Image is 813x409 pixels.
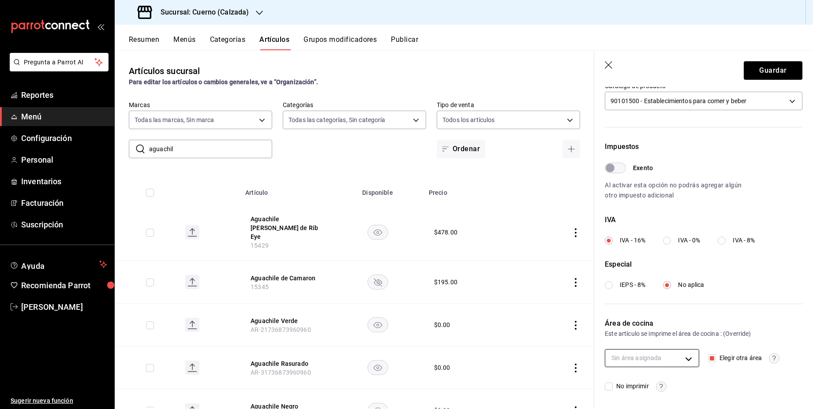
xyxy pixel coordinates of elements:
[611,354,661,361] span: Sin área asignada
[605,329,802,338] div: Este artículo se imprime el área de cocina : (Override)
[251,316,321,325] button: edit-product-location
[605,215,802,225] div: IVA
[367,317,388,332] button: availability-product
[154,7,249,18] h3: Sucursal: Cuerno (Calzada)
[611,97,746,105] span: 90101500 - Establecimientos para comer y beber
[135,115,214,124] span: Todas las marcas, Sin marca
[21,279,107,291] span: Recomienda Parrot
[24,58,95,67] span: Pregunta a Parrot AI
[129,64,200,78] div: Artículos sucursal
[437,102,580,108] label: Tipo de venta
[251,326,311,333] span: AR-21736873960960
[367,360,388,375] button: availability-product
[332,176,423,204] th: Disponible
[251,283,269,290] span: 15345
[21,89,107,101] span: Reportes
[571,321,580,330] button: actions
[571,364,580,372] button: actions
[21,175,107,187] span: Inventarios
[733,236,755,245] span: IVA - 8%
[571,228,580,237] button: actions
[129,78,318,86] strong: Para editar los artículos o cambios generales, ve a “Organización”.
[21,219,107,231] span: Suscripción
[620,236,645,245] span: IVA - 16%
[288,115,386,124] span: Todas las categorías, Sin categoría
[744,61,802,80] button: Guardar
[129,35,813,50] div: navigation tabs
[605,259,802,270] div: Especial
[21,259,96,270] span: Ayuda
[6,64,109,73] a: Pregunta a Parrot AI
[21,111,107,123] span: Menú
[678,280,704,290] span: No aplica
[633,164,653,173] span: Exento
[129,102,272,108] label: Marcas
[240,176,332,204] th: Artículo
[283,102,426,108] label: Categorías
[605,318,802,329] div: Área de cocina
[605,141,802,152] div: Impuestos
[173,35,195,50] button: Menús
[613,382,648,391] span: No imprimir
[367,275,388,290] button: availability-product
[97,23,104,30] button: open_drawer_menu
[251,359,321,368] button: edit-product-location
[678,236,700,245] span: IVA - 0%
[251,369,311,376] span: AR-31736873960960
[149,140,272,158] input: Buscar artículo
[605,180,742,201] p: Al activar esta opción no podrás agregar algún otro impuesto adicional
[251,274,321,283] button: edit-product-location
[21,197,107,209] span: Facturación
[571,278,580,287] button: actions
[251,215,321,241] button: edit-product-location
[434,320,450,329] div: $ 0.00
[367,225,388,240] button: availability-product
[442,115,495,124] span: Todos los artículos
[437,140,485,158] button: Ordenar
[716,353,762,363] span: Elegir otra área
[434,228,457,237] div: $ 478.00
[21,301,107,313] span: [PERSON_NAME]
[129,35,159,50] button: Resumen
[423,176,521,204] th: Precio
[251,242,269,249] span: 15429
[303,35,377,50] button: Grupos modificadores
[434,278,457,286] div: $ 195.00
[210,35,246,50] button: Categorías
[10,53,109,71] button: Pregunta a Parrot AI
[21,154,107,166] span: Personal
[11,396,107,405] span: Sugerir nueva función
[391,35,418,50] button: Publicar
[620,280,645,290] span: IEPS - 8%
[434,363,450,372] div: $ 0.00
[21,132,107,144] span: Configuración
[259,35,289,50] button: Artículos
